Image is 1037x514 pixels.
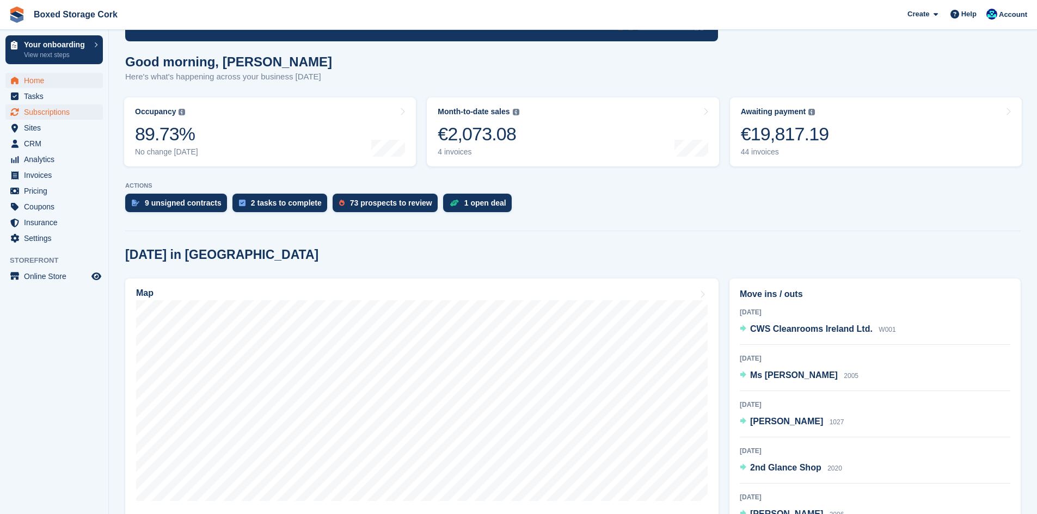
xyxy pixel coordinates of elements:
div: 2 tasks to complete [251,199,322,207]
div: [DATE] [740,446,1010,456]
a: Awaiting payment €19,817.19 44 invoices [730,97,1022,166]
p: View next steps [24,50,89,60]
span: Settings [24,231,89,246]
div: 44 invoices [741,147,829,157]
span: Subscriptions [24,104,89,120]
a: menu [5,215,103,230]
span: Online Store [24,269,89,284]
a: menu [5,269,103,284]
span: 1027 [830,418,844,426]
img: contract_signature_icon-13c848040528278c33f63329250d36e43548de30e8caae1d1a13099fd9432cc5.svg [132,200,139,206]
span: Help [961,9,977,20]
a: 2nd Glance Shop 2020 [740,461,842,475]
h1: Good morning, [PERSON_NAME] [125,54,332,69]
div: 73 prospects to review [350,199,432,207]
span: 2nd Glance Shop [750,463,821,472]
img: icon-info-grey-7440780725fd019a000dd9b08b2336e03edf1995a4989e88bcd33f0948082b44.svg [179,109,185,115]
div: [DATE] [740,492,1010,502]
div: 89.73% [135,123,198,145]
h2: [DATE] in [GEOGRAPHIC_DATA] [125,247,318,262]
span: Home [24,73,89,88]
span: CWS Cleanrooms Ireland Ltd. [750,324,873,333]
span: 2020 [827,465,842,472]
span: Storefront [10,255,108,266]
a: menu [5,89,103,104]
div: Occupancy [135,107,176,116]
a: menu [5,231,103,246]
div: €2,073.08 [438,123,519,145]
img: task-75834270c22a3079a89374b754ae025e5fb1db73e45f91037f5363f120a921f8.svg [239,200,246,206]
a: 9 unsigned contracts [125,194,232,218]
p: ACTIONS [125,182,1021,189]
span: Sites [24,120,89,135]
span: Coupons [24,199,89,214]
div: [DATE] [740,400,1010,410]
span: Invoices [24,168,89,183]
a: Preview store [90,270,103,283]
a: [PERSON_NAME] 1027 [740,415,844,429]
a: menu [5,136,103,151]
img: Vincent [986,9,997,20]
div: 1 open deal [464,199,506,207]
a: Month-to-date sales €2,073.08 4 invoices [427,97,719,166]
a: 1 open deal [443,194,517,218]
a: menu [5,183,103,199]
a: menu [5,120,103,135]
p: Here's what's happening across your business [DATE] [125,71,332,83]
div: 4 invoices [438,147,519,157]
span: CRM [24,136,89,151]
span: Analytics [24,152,89,167]
a: menu [5,168,103,183]
img: icon-info-grey-7440780725fd019a000dd9b08b2336e03edf1995a4989e88bcd33f0948082b44.svg [808,109,815,115]
span: Account [999,9,1027,20]
img: prospect-51fa495bee0391a8d652442698ab0144808aea92771e9ea1ae160a38d050c398.svg [339,200,345,206]
div: Month-to-date sales [438,107,510,116]
span: Insurance [24,215,89,230]
span: W001 [879,326,895,333]
img: icon-info-grey-7440780725fd019a000dd9b08b2336e03edf1995a4989e88bcd33f0948082b44.svg [513,109,519,115]
h2: Move ins / outs [740,288,1010,301]
span: Pricing [24,183,89,199]
a: 73 prospects to review [333,194,443,218]
p: Your onboarding [24,41,89,48]
a: menu [5,199,103,214]
span: Create [907,9,929,20]
div: [DATE] [740,307,1010,317]
div: 9 unsigned contracts [145,199,222,207]
div: €19,817.19 [741,123,829,145]
img: deal-1b604bf984904fb50ccaf53a9ad4b4a5d6e5aea283cecdc64d6e3604feb123c2.svg [450,199,459,207]
h2: Map [136,288,154,298]
div: No change [DATE] [135,147,198,157]
a: 2 tasks to complete [232,194,333,218]
a: menu [5,73,103,88]
span: Ms [PERSON_NAME] [750,370,838,380]
span: 2005 [844,372,858,380]
a: CWS Cleanrooms Ireland Ltd. W001 [740,323,896,337]
div: [DATE] [740,354,1010,363]
a: Occupancy 89.73% No change [DATE] [124,97,416,166]
span: Tasks [24,89,89,104]
a: menu [5,152,103,167]
img: stora-icon-8386f47178a22dfd0bd8f6a31ec36ba5ce8667c1dd55bd0f319d3a0aa187defe.svg [9,7,25,23]
a: menu [5,104,103,120]
span: [PERSON_NAME] [750,417,823,426]
a: Boxed Storage Cork [29,5,122,23]
a: Your onboarding View next steps [5,35,103,64]
a: Ms [PERSON_NAME] 2005 [740,369,858,383]
div: Awaiting payment [741,107,806,116]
